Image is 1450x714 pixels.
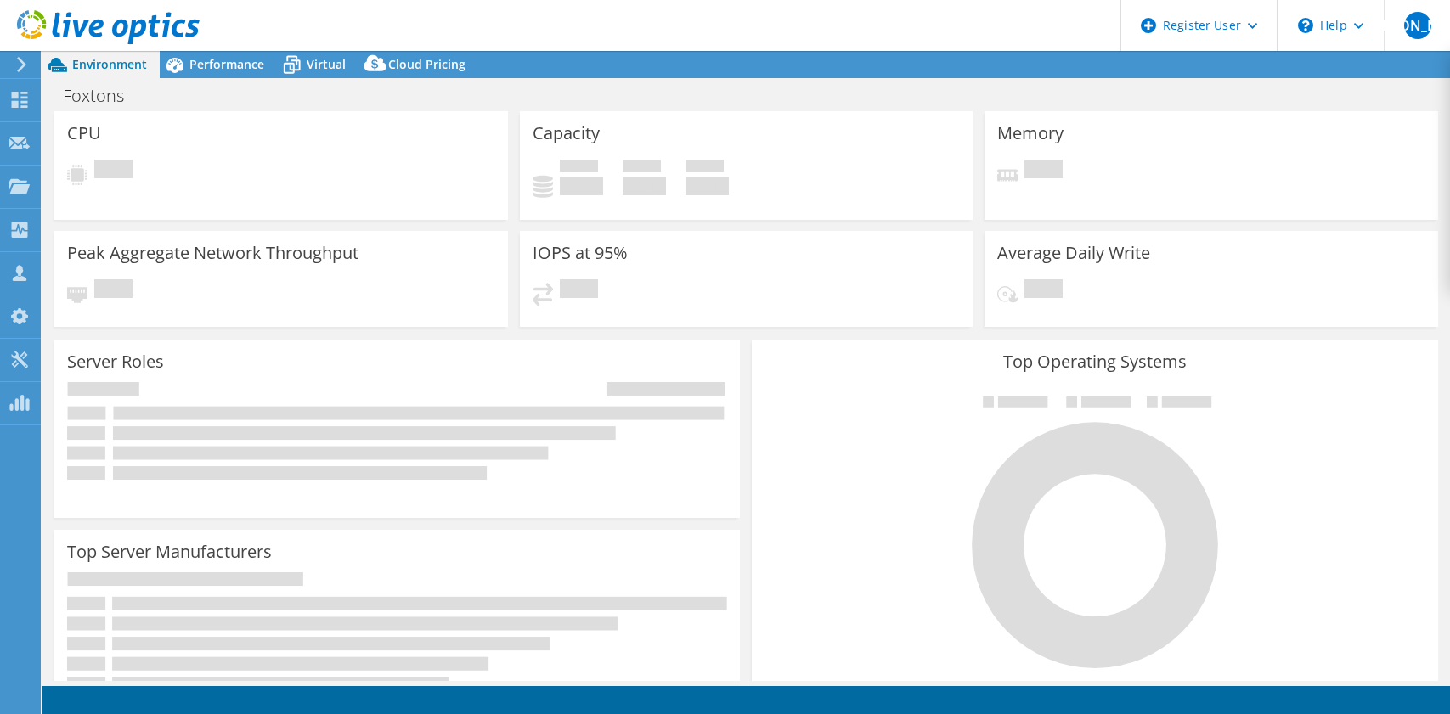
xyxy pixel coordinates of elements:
[533,124,600,143] h3: Capacity
[764,352,1425,371] h3: Top Operating Systems
[997,244,1150,262] h3: Average Daily Write
[1024,160,1063,183] span: Pending
[623,177,666,195] h4: 0 GiB
[94,279,133,302] span: Pending
[1298,18,1313,33] svg: \n
[189,56,264,72] span: Performance
[67,244,358,262] h3: Peak Aggregate Network Throughput
[1404,12,1431,39] span: [PERSON_NAME]
[560,160,598,177] span: Used
[55,87,150,105] h1: Foxtons
[388,56,465,72] span: Cloud Pricing
[307,56,346,72] span: Virtual
[686,177,729,195] h4: 0 GiB
[67,352,164,371] h3: Server Roles
[686,160,724,177] span: Total
[72,56,147,72] span: Environment
[560,279,598,302] span: Pending
[1024,279,1063,302] span: Pending
[67,124,101,143] h3: CPU
[533,244,628,262] h3: IOPS at 95%
[94,160,133,183] span: Pending
[997,124,1064,143] h3: Memory
[623,160,661,177] span: Free
[560,177,603,195] h4: 0 GiB
[67,543,272,561] h3: Top Server Manufacturers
